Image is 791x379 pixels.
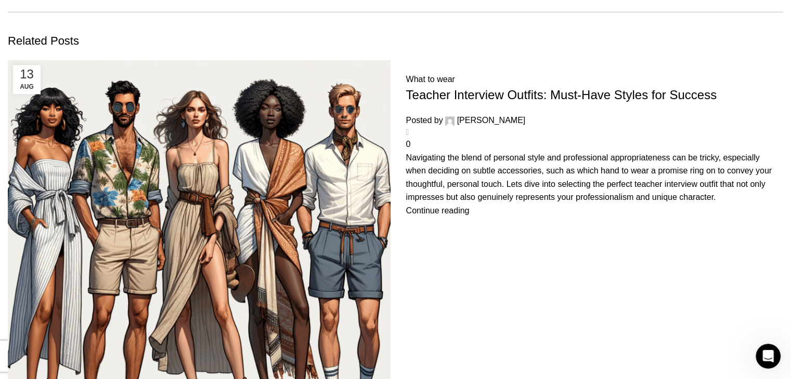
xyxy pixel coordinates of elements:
[406,151,779,204] div: Navigating the blend of personal style and professional appropriateness can be tricky, especially...
[406,116,443,125] span: Posted by
[13,83,41,94] span: Aug
[406,75,455,84] a: What to wear
[756,344,781,369] iframe: Intercom live chat
[406,140,411,148] a: 0
[406,88,717,102] a: Teacher Interview Outfits: Must-Have Styles for Success
[445,116,455,126] img: author-avatar
[457,116,526,125] a: [PERSON_NAME]
[8,33,79,49] span: Related Posts
[406,206,470,215] a: Continue reading
[13,65,41,83] span: 13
